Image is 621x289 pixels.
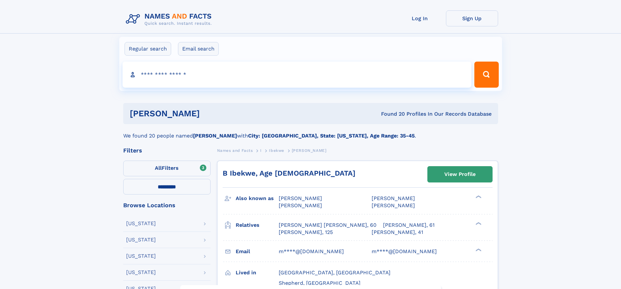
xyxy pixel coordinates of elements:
[372,229,423,236] a: [PERSON_NAME], 41
[260,146,262,154] a: I
[123,148,211,153] div: Filters
[474,62,498,88] button: Search Button
[236,193,279,204] h3: Also known as
[126,221,156,226] div: [US_STATE]
[444,167,476,182] div: View Profile
[248,133,415,139] b: City: [GEOGRAPHIC_DATA], State: [US_STATE], Age Range: 35-45
[372,202,415,209] span: [PERSON_NAME]
[123,62,472,88] input: search input
[123,161,211,176] label: Filters
[290,110,492,118] div: Found 20 Profiles In Our Records Database
[178,42,219,56] label: Email search
[236,220,279,231] h3: Relatives
[279,222,377,229] a: [PERSON_NAME] [PERSON_NAME], 60
[474,248,482,252] div: ❯
[130,109,290,118] h1: [PERSON_NAME]
[383,222,435,229] a: [PERSON_NAME], 61
[474,195,482,199] div: ❯
[474,221,482,225] div: ❯
[123,124,498,140] div: We found 20 people named with .
[123,202,211,208] div: Browse Locations
[126,237,156,242] div: [US_STATE]
[125,42,171,56] label: Regular search
[193,133,237,139] b: [PERSON_NAME]
[126,253,156,259] div: [US_STATE]
[269,148,284,153] span: Ibekwe
[123,10,217,28] img: Logo Names and Facts
[223,169,355,177] a: B Ibekwe, Age [DEMOGRAPHIC_DATA]
[372,195,415,201] span: [PERSON_NAME]
[155,165,162,171] span: All
[260,148,262,153] span: I
[446,10,498,26] a: Sign Up
[428,166,492,182] a: View Profile
[279,269,391,276] span: [GEOGRAPHIC_DATA], [GEOGRAPHIC_DATA]
[292,148,327,153] span: [PERSON_NAME]
[394,10,446,26] a: Log In
[236,246,279,257] h3: Email
[279,280,361,286] span: Shepherd, [GEOGRAPHIC_DATA]
[279,202,322,209] span: [PERSON_NAME]
[279,229,333,236] a: [PERSON_NAME], 125
[126,270,156,275] div: [US_STATE]
[217,146,253,154] a: Names and Facts
[279,195,322,201] span: [PERSON_NAME]
[269,146,284,154] a: Ibekwe
[236,267,279,278] h3: Lived in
